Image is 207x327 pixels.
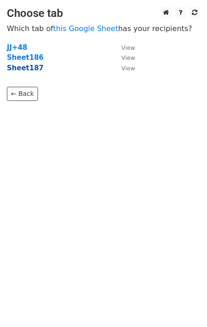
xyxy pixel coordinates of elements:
[7,43,27,52] a: JJ+48
[7,7,200,20] h3: Choose tab
[7,53,44,62] a: Sheet186
[112,43,135,52] a: View
[121,65,135,72] small: View
[112,64,135,72] a: View
[112,53,135,62] a: View
[7,24,200,33] p: Which tab of has your recipients?
[7,87,38,101] a: ← Back
[121,44,135,51] small: View
[53,24,118,33] a: this Google Sheet
[121,54,135,61] small: View
[7,64,44,72] a: Sheet187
